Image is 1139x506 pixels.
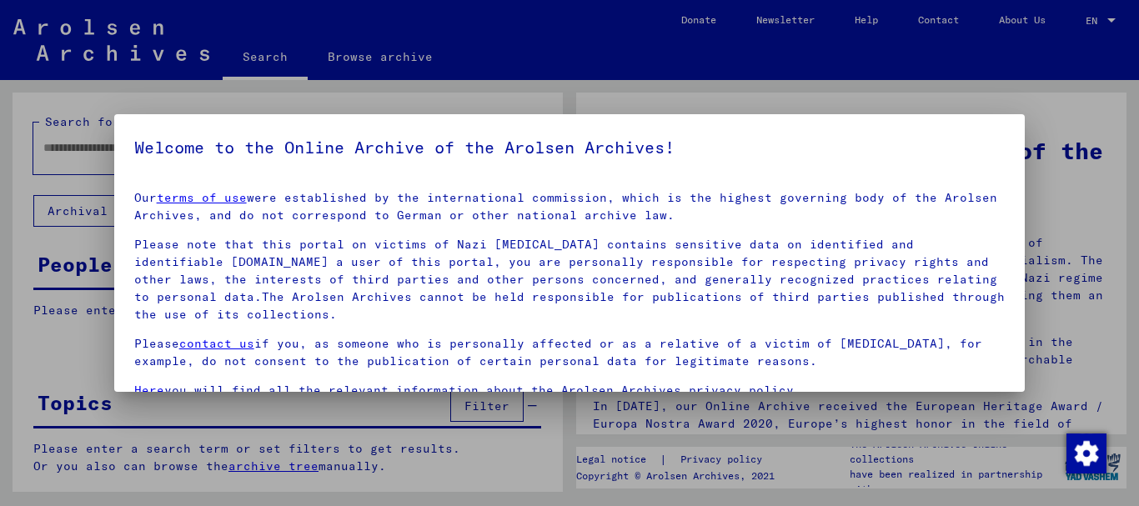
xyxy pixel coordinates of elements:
p: Our were established by the international commission, which is the highest governing body of the ... [134,189,1006,224]
div: Change consent [1066,433,1106,473]
a: contact us [179,336,254,351]
h5: Welcome to the Online Archive of the Arolsen Archives! [134,134,1006,161]
img: Change consent [1066,433,1106,473]
a: Here [134,383,164,398]
p: Please note that this portal on victims of Nazi [MEDICAL_DATA] contains sensitive data on identif... [134,236,1006,323]
p: Please if you, as someone who is personally affected or as a relative of a victim of [MEDICAL_DAT... [134,335,1006,370]
p: you will find all the relevant information about the Arolsen Archives privacy policy. [134,382,1006,399]
a: terms of use [157,190,247,205]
